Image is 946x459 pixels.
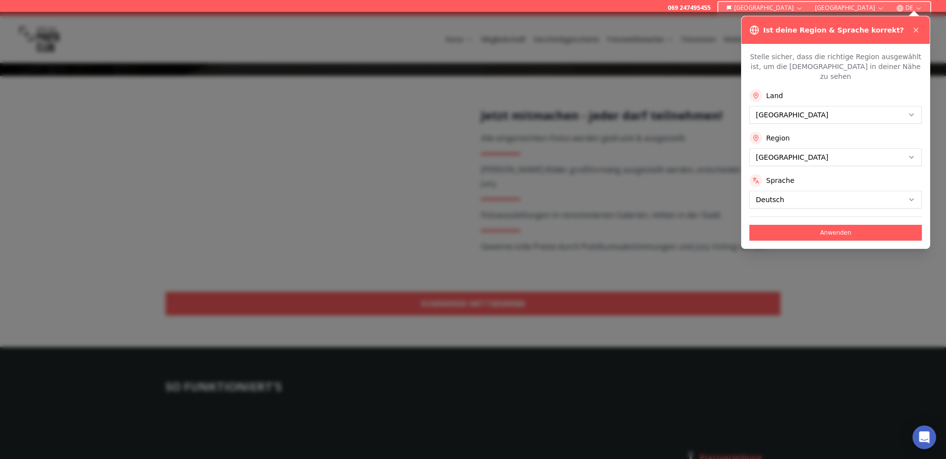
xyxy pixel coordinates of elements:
[912,425,936,449] div: Open Intercom Messenger
[766,133,790,143] label: Region
[722,2,808,14] button: [GEOGRAPHIC_DATA]
[766,176,794,185] label: Sprache
[892,2,926,14] button: DE
[749,225,922,241] button: Anwenden
[668,4,710,12] a: 069 247495455
[766,91,783,101] label: Land
[811,2,888,14] button: [GEOGRAPHIC_DATA]
[749,52,922,81] p: Stelle sicher, dass die richtige Region ausgewählt ist, um die [DEMOGRAPHIC_DATA] in deiner Nähe ...
[763,25,904,35] h3: Ist deine Region & Sprache korrekt?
